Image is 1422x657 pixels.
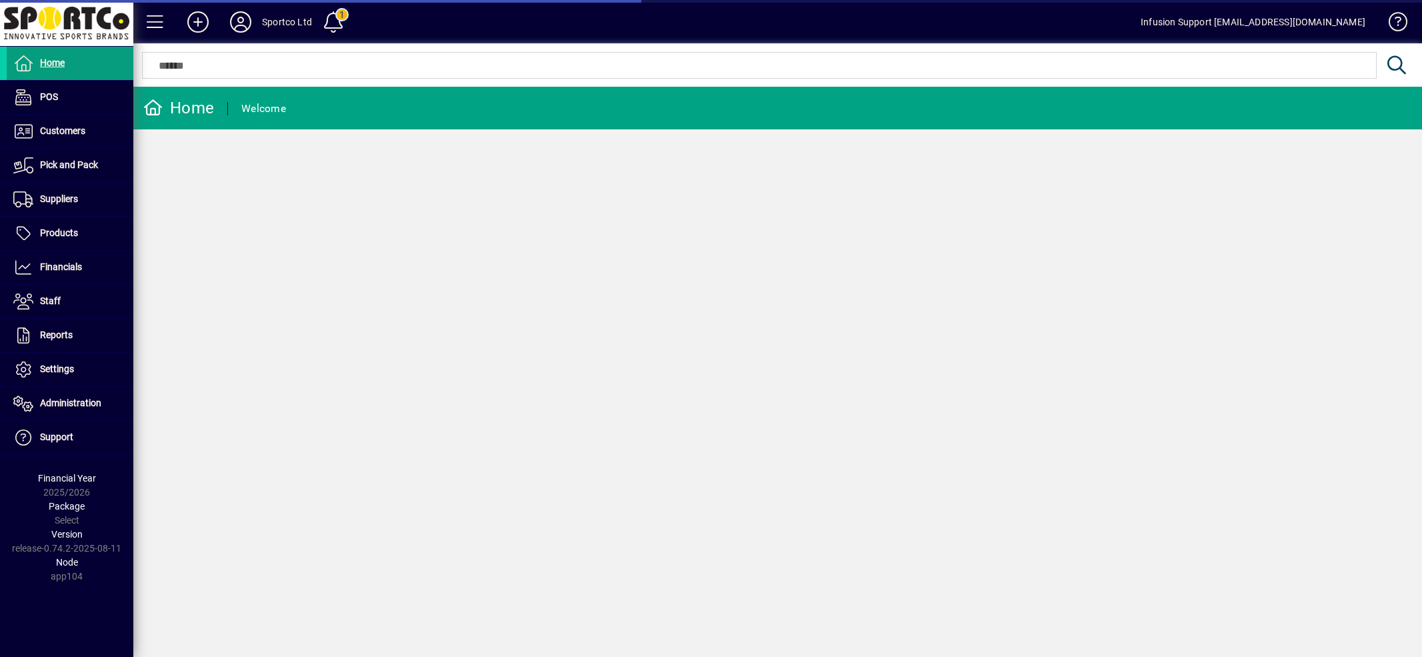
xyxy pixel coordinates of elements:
[1379,3,1405,46] a: Knowledge Base
[40,398,101,408] span: Administration
[219,10,262,34] button: Profile
[56,557,78,568] span: Node
[143,97,214,119] div: Home
[40,295,61,306] span: Staff
[40,330,73,340] span: Reports
[1141,11,1365,33] div: Infusion Support [EMAIL_ADDRESS][DOMAIN_NAME]
[7,183,133,216] a: Suppliers
[40,364,74,374] span: Settings
[7,149,133,182] a: Pick and Pack
[7,217,133,250] a: Products
[262,11,312,33] div: Sportco Ltd
[7,387,133,420] a: Administration
[7,319,133,352] a: Reports
[49,501,85,512] span: Package
[38,473,96,484] span: Financial Year
[51,529,83,540] span: Version
[7,421,133,454] a: Support
[177,10,219,34] button: Add
[7,115,133,148] a: Customers
[40,159,98,170] span: Pick and Pack
[7,251,133,284] a: Financials
[40,261,82,272] span: Financials
[40,227,78,238] span: Products
[40,193,78,204] span: Suppliers
[241,98,286,119] div: Welcome
[40,57,65,68] span: Home
[40,125,85,136] span: Customers
[7,285,133,318] a: Staff
[40,432,73,442] span: Support
[7,353,133,386] a: Settings
[7,81,133,114] a: POS
[40,91,58,102] span: POS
